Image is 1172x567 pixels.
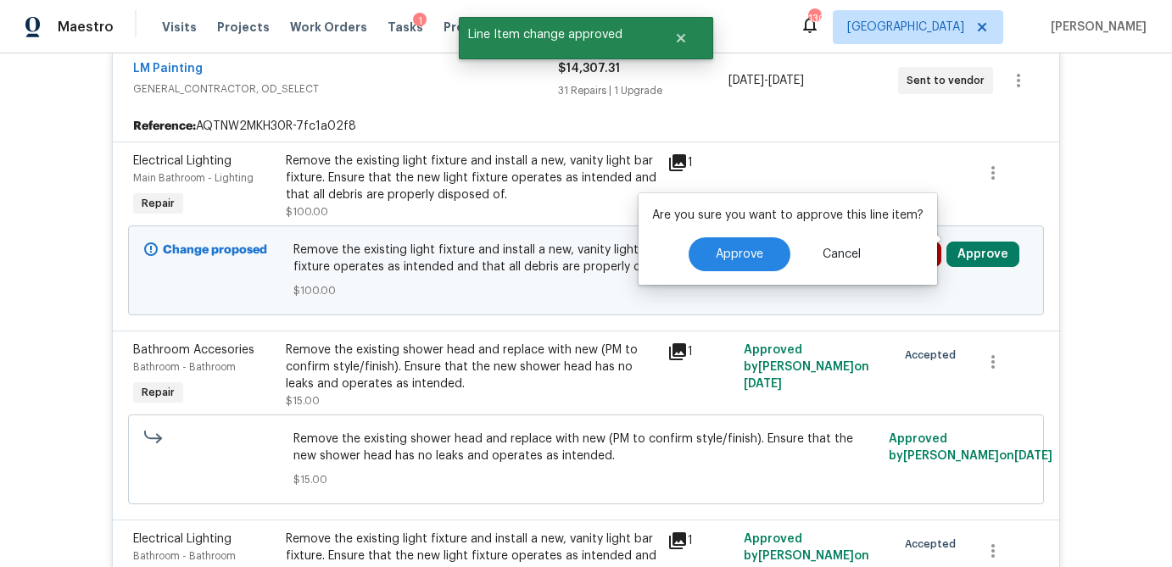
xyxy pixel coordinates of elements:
span: [DATE] [1014,450,1052,462]
span: Line Item change approved [459,17,653,53]
div: Remove the existing light fixture and install a new, vanity light bar fixture. Ensure that the ne... [286,153,657,203]
span: $15.00 [286,396,320,406]
span: Remove the existing shower head and replace with new (PM to confirm style/finish). Ensure that th... [293,431,879,464]
span: Bathroom - Bathroom [133,551,236,561]
span: Repair [135,195,181,212]
span: GENERAL_CONTRACTOR, OD_SELECT [133,81,558,97]
div: 1 [667,153,734,173]
div: AQTNW2MKH30R-7fc1a02f8 [113,111,1059,142]
span: $15.00 [293,471,879,488]
span: Work Orders [290,19,367,36]
span: - [728,72,804,89]
button: Cancel [795,237,888,271]
span: [DATE] [728,75,764,86]
button: Approve [689,237,790,271]
span: [DATE] [768,75,804,86]
span: Remove the existing light fixture and install a new, vanity light bar fixture. Ensure that the ne... [293,242,879,275]
span: [DATE] [744,378,782,390]
span: Main Bathroom - Lighting [133,173,254,183]
span: Accepted [905,536,963,553]
span: Electrical Lighting [133,155,232,167]
span: Approved by [PERSON_NAME] on [744,344,869,390]
span: Sent to vendor [907,72,991,89]
span: Properties [444,19,510,36]
div: 1 [413,13,427,30]
div: Remove the existing shower head and replace with new (PM to confirm style/finish). Ensure that th... [286,342,657,392]
span: [PERSON_NAME] [1044,19,1147,36]
div: 130 [808,10,820,27]
span: $14,307.31 [558,63,620,75]
span: $100.00 [293,282,879,299]
button: Close [653,21,709,55]
span: Bathroom Accesories [133,344,254,356]
div: 31 Repairs | 1 Upgrade [558,82,728,99]
span: Accepted [905,347,963,364]
span: Projects [217,19,270,36]
div: 1 [667,531,734,551]
span: Tasks [388,21,423,33]
span: Repair [135,384,181,401]
button: Approve [946,242,1019,267]
div: 1 [667,342,734,362]
span: Maestro [58,19,114,36]
p: Are you sure you want to approve this line item? [652,207,924,224]
span: Cancel [823,248,861,261]
span: Electrical Lighting [133,533,232,545]
span: Approved by [PERSON_NAME] on [889,433,1052,462]
span: Visits [162,19,197,36]
b: Change proposed [163,244,267,256]
b: Reference: [133,118,196,135]
span: Bathroom - Bathroom [133,362,236,372]
span: [GEOGRAPHIC_DATA] [847,19,964,36]
a: LM Painting [133,63,203,75]
span: $100.00 [286,207,328,217]
span: Approve [716,248,763,261]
